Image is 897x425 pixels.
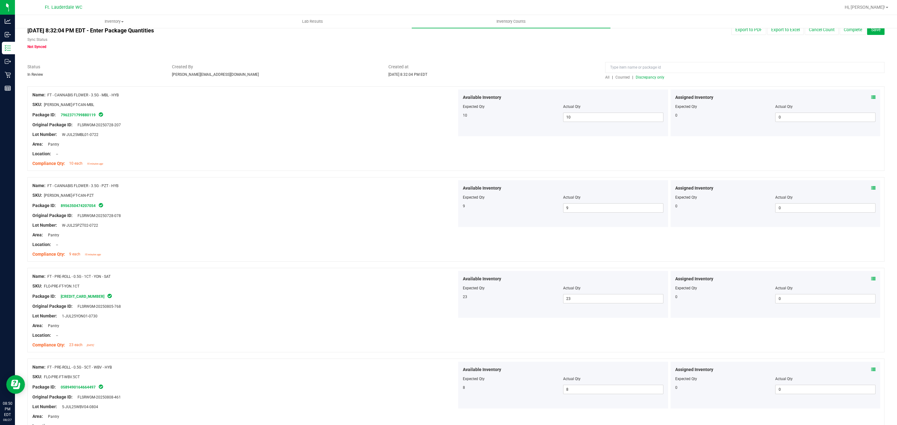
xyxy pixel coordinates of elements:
[463,377,485,381] span: Expected Qty
[32,232,43,237] span: Area:
[74,395,121,399] span: FLSRWGM-20250808-461
[767,24,804,35] button: Export to Excel
[32,384,56,389] span: Package ID:
[563,204,663,212] input: 9
[463,366,501,373] span: Available Inventory
[675,285,776,291] div: Expected Qty
[172,72,259,77] span: [PERSON_NAME][EMAIL_ADDRESS][DOMAIN_NAME]
[32,414,43,419] span: Area:
[32,161,65,166] span: Compliance Qty:
[32,342,65,347] span: Compliance Qty:
[805,24,839,35] button: Cancel Count
[612,75,613,80] span: |
[32,242,51,247] span: Location:
[388,64,596,70] span: Created at
[32,213,73,218] span: Original Package ID:
[59,405,98,409] span: 5-JUL25WBV04-0804
[15,15,213,28] a: Inventory
[563,294,663,303] input: 23
[775,104,876,109] div: Actual Qty
[59,314,97,318] span: 1-JUL25YON01-0730
[98,384,104,390] span: In Sync
[5,31,11,38] inline-svg: Inbound
[776,204,875,212] input: 0
[294,19,331,24] span: Lab Results
[32,294,56,299] span: Package ID:
[463,295,467,299] span: 23
[32,404,57,409] span: Lot Number:
[6,375,25,394] iframe: Resource center
[563,104,581,109] span: Actual Qty
[776,294,875,303] input: 0
[69,343,83,347] span: 23 each
[840,24,866,35] button: Complete
[172,64,379,70] span: Created By
[5,18,11,24] inline-svg: Analytics
[69,252,80,256] span: 9 each
[563,377,581,381] span: Actual Qty
[845,5,885,10] span: Hi, [PERSON_NAME]!
[463,185,501,191] span: Available Inventory
[32,203,56,208] span: Package ID:
[636,75,664,80] span: Discrepancy only
[32,283,42,288] span: SKU:
[45,414,59,419] span: Pantry
[3,418,12,422] p: 08/27
[47,365,112,369] span: FT - PRE-ROLL - 0.5G - 5CT - WBV - HYB
[32,132,57,137] span: Lot Number:
[32,102,42,107] span: SKU:
[32,252,65,257] span: Compliance Qty:
[463,104,485,109] span: Expected Qty
[488,19,534,24] span: Inventory Counts
[61,204,96,208] a: 8956350474207054
[675,366,713,373] span: Assigned Inventory
[74,304,121,309] span: FLSRWGM-20250805-768
[32,112,56,117] span: Package ID:
[463,276,501,282] span: Available Inventory
[3,401,12,418] p: 08:50 PM EDT
[98,111,104,118] span: In Sync
[675,113,776,118] div: 0
[675,94,713,101] span: Assigned Inventory
[45,324,59,328] span: Pantry
[61,294,104,299] a: [CREDIT_CARD_NUMBER]
[44,103,94,107] span: [PERSON_NAME]-FT-CAN-MBL
[44,193,94,198] span: [PERSON_NAME]-FT-CAN-PZT
[871,27,880,32] span: Save
[775,376,876,382] div: Actual Qty
[32,333,51,338] span: Location:
[15,19,213,24] span: Inventory
[59,133,98,137] span: W-JUL25MBL01-0722
[675,185,713,191] span: Assigned Inventory
[53,333,58,338] span: --
[27,37,47,42] label: Sync Status
[776,385,875,394] input: 0
[5,45,11,51] inline-svg: Inventory
[27,45,46,49] span: Not Synced
[47,184,118,188] span: FT - CANNABIS FLOWER - 3.5G - PZT - HYB
[74,214,121,218] span: FLSRWGM-20250728-078
[632,75,633,80] span: |
[107,293,112,299] span: In Sync
[69,161,83,166] span: 10 each
[5,85,11,91] inline-svg: Reports
[32,142,43,147] span: Area:
[634,75,664,80] a: Discrepancy only
[45,5,82,10] span: Ft. Lauderdale WC
[87,344,94,347] span: [DATE]
[463,94,501,101] span: Available Inventory
[675,203,776,209] div: 0
[563,385,663,394] input: 8
[463,286,485,290] span: Expected Qty
[5,72,11,78] inline-svg: Retail
[388,72,427,77] span: [DATE] 8:32:04 PM EDT
[87,162,103,165] span: 15 minutes ago
[675,294,776,300] div: 0
[32,122,73,127] span: Original Package ID:
[412,15,610,28] a: Inventory Counts
[563,286,581,290] span: Actual Qty
[74,123,121,127] span: FLSRWGM-20250728-207
[61,113,96,117] a: 7962371799880119
[5,58,11,65] inline-svg: Outbound
[44,375,80,379] span: FLO-PRE-FT-WBV.5CT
